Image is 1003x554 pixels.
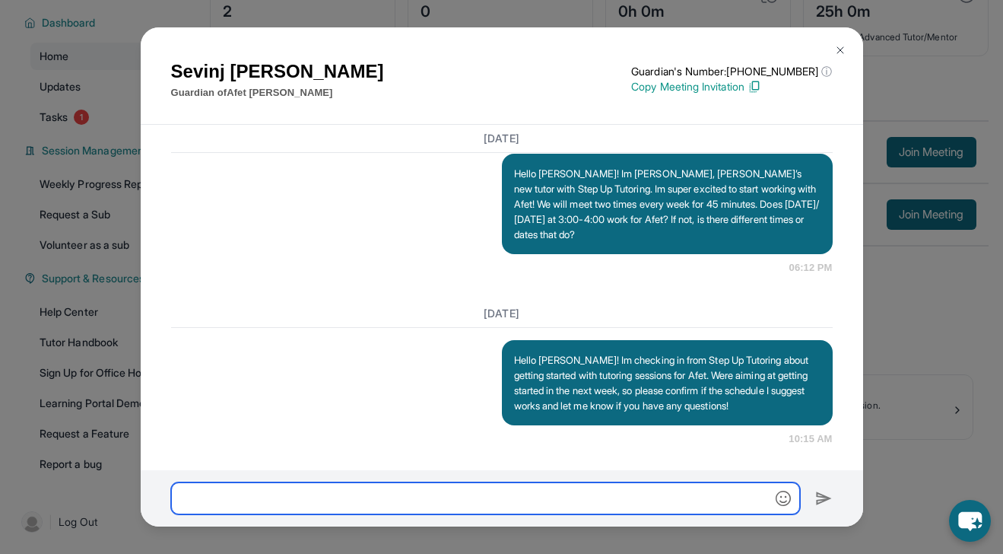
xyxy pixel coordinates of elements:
[171,131,833,146] h3: [DATE]
[834,44,846,56] img: Close Icon
[747,80,761,94] img: Copy Icon
[631,79,832,94] p: Copy Meeting Invitation
[789,431,832,447] span: 10:15 AM
[631,64,832,79] p: Guardian's Number: [PHONE_NUMBER]
[815,489,833,508] img: Send icon
[171,58,384,85] h1: Sevinj [PERSON_NAME]
[171,85,384,100] p: Guardian of Afet [PERSON_NAME]
[171,306,833,321] h3: [DATE]
[949,500,991,542] button: chat-button
[821,64,832,79] span: ⓘ
[789,260,833,275] span: 06:12 PM
[776,491,791,506] img: Emoji
[514,352,820,413] p: Hello [PERSON_NAME]! Im checking in from Step Up Tutoring about getting started with tutoring ses...
[514,166,820,242] p: Hello [PERSON_NAME]! Im [PERSON_NAME], [PERSON_NAME]’s new tutor with Step Up Tutoring. Im super ...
